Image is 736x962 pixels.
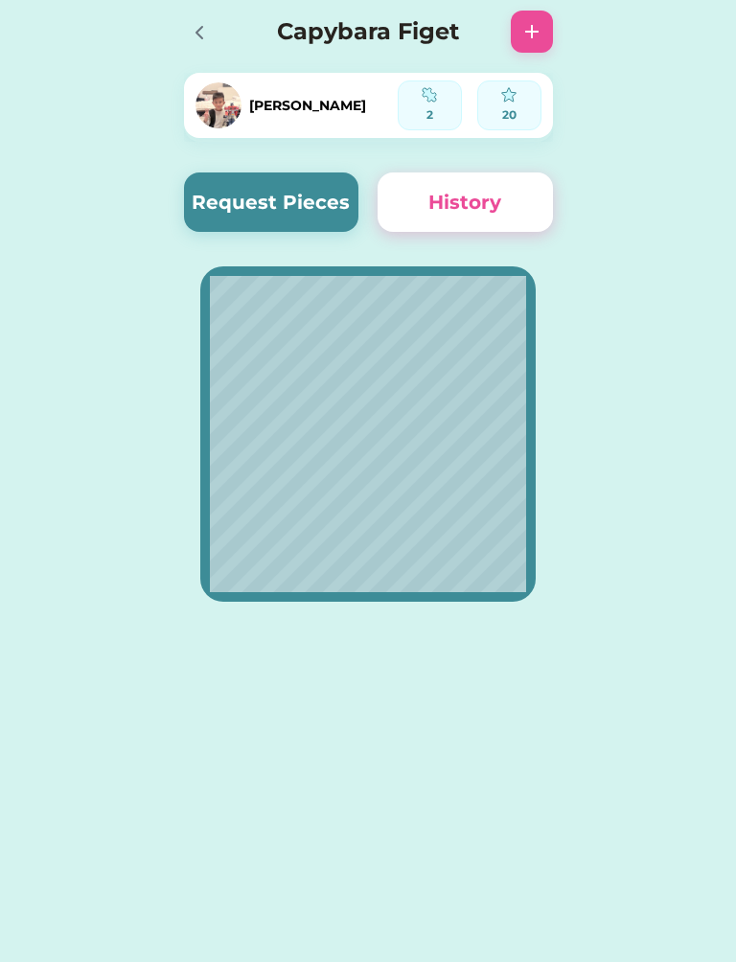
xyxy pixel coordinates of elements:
button: History [378,172,553,232]
img: interface-favorite-star--reward-rating-rate-social-star-media-favorite-like-stars.svg [501,87,517,103]
h4: Capybara Figet [245,14,492,49]
img: https%3A%2F%2F1dfc823d71cc564f25c7cc035732a2d8.cdn.bubble.io%2Ff1738643912172x984663273699984800%... [195,82,241,128]
div: 2 [404,106,455,124]
div: 20 [484,106,535,124]
div: [PERSON_NAME] [249,96,366,116]
img: add%201.svg [520,20,543,43]
button: Request Pieces [184,172,359,232]
img: programming-module-puzzle-1--code-puzzle-module-programming-plugin-piece.svg [422,87,437,103]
